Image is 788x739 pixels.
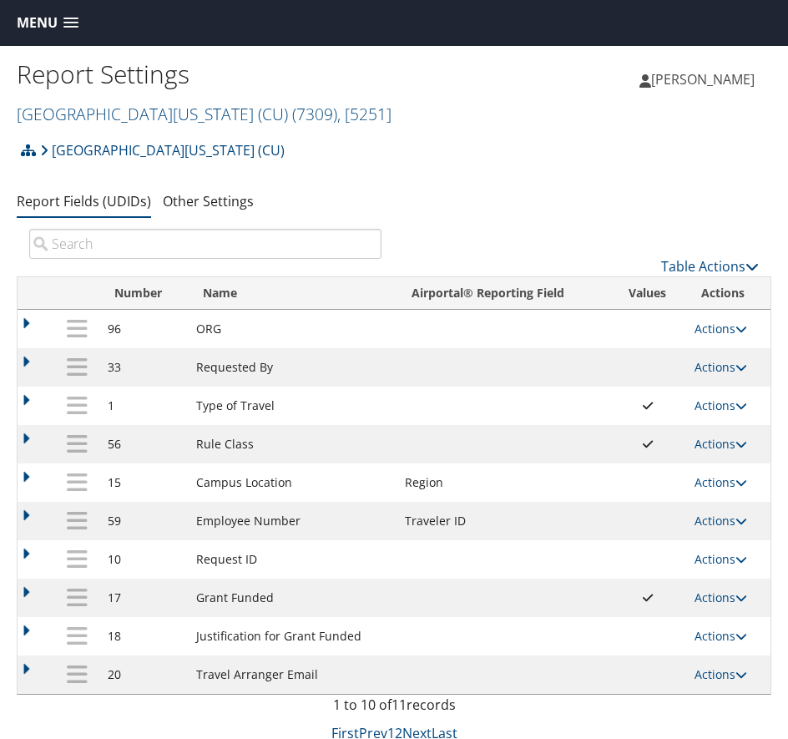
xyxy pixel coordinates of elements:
[639,54,771,104] a: [PERSON_NAME]
[695,513,747,529] a: Actions
[188,502,397,540] td: Employee Number
[695,551,747,567] a: Actions
[99,463,189,502] td: 15
[188,540,397,579] td: Request ID
[188,425,397,463] td: Rule Class
[695,359,747,375] a: Actions
[99,277,189,310] th: Number
[188,310,397,348] td: ORG
[17,15,58,31] span: Menu
[99,310,189,348] td: 96
[188,463,397,502] td: Campus Location
[163,192,254,210] a: Other Settings
[686,277,770,310] th: Actions
[695,321,747,337] a: Actions
[188,617,397,655] td: Justification for Grant Funded
[188,348,397,387] td: Requested By
[29,229,381,259] input: Search
[188,579,397,617] td: Grant Funded
[337,103,391,125] span: , [ 5251 ]
[99,425,189,463] td: 56
[695,590,747,605] a: Actions
[661,257,759,276] a: Table Actions
[695,628,747,644] a: Actions
[695,397,747,413] a: Actions
[188,655,397,694] td: Travel Arranger Email
[17,57,394,92] h1: Report Settings
[695,474,747,490] a: Actions
[17,192,151,210] a: Report Fields (UDIDs)
[188,387,397,425] td: Type of Travel
[99,502,189,540] td: 59
[391,696,407,714] span: 11
[29,695,759,723] div: 1 to 10 of records
[99,655,189,694] td: 20
[695,436,747,452] a: Actions
[188,277,397,310] th: Name
[99,579,189,617] td: 17
[609,277,686,310] th: Values
[40,134,285,167] a: [GEOGRAPHIC_DATA][US_STATE] (CU)
[397,502,609,540] td: Traveler ID
[292,103,337,125] span: ( 7309 )
[99,617,189,655] td: 18
[17,103,391,125] a: [GEOGRAPHIC_DATA][US_STATE] (CU)
[8,9,87,37] a: Menu
[99,540,189,579] td: 10
[99,348,189,387] td: 33
[397,277,609,310] th: Airportal&reg; Reporting Field
[695,666,747,682] a: Actions
[56,277,99,310] th: : activate to sort column descending
[397,463,609,502] td: Region
[99,387,189,425] td: 1
[651,70,755,89] span: [PERSON_NAME]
